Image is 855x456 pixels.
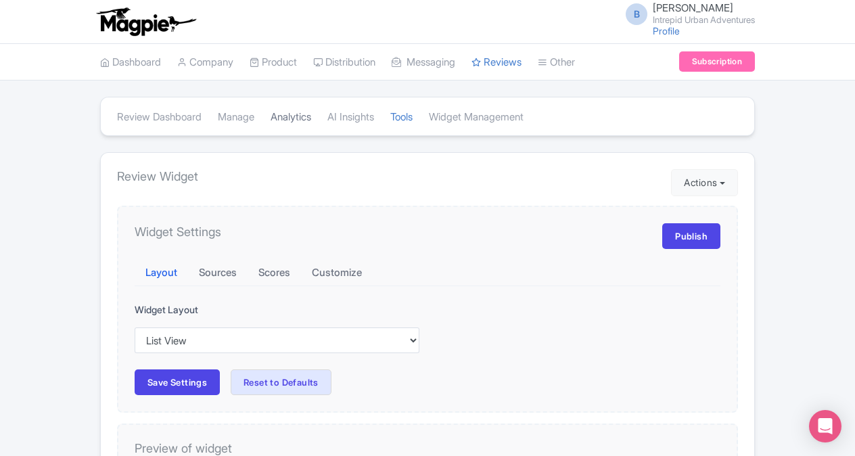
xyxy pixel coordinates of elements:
button: Customize [301,260,373,286]
small: Intrepid Urban Adventures [653,16,755,24]
div: ★ [49,145,71,166]
span: (7191) [143,89,172,104]
a: ... See more [425,359,478,373]
h4: Review Widget [117,169,738,184]
button: Layout [135,260,188,286]
img: logo-ab69f6fb50320c5b225c76a69d11143b.png [93,7,198,37]
a: Distribution [313,44,375,81]
h4: Preview of widget [135,441,720,456]
img: getyourguide-review-icon-01-fb3e5192162012389e870f98922b8d7a.svg [168,24,179,35]
a: Publish [662,223,720,249]
button: Actions [671,169,738,196]
a: Subscription [679,51,755,72]
p: 5.0 [141,149,156,166]
p: [DATE] [60,221,142,236]
h4: Widget Settings [135,225,221,240]
a: Other [538,44,575,81]
div: ★ [84,88,100,104]
h2: Overall Rating [11,58,551,74]
button: Save Settings [135,369,220,395]
a: Manage [218,99,254,136]
a: Analytics [271,99,311,136]
a: Product [250,44,297,81]
img: viator-review-icon-01-1d3954686f9b1e79ef588e0fe939bff1.svg [91,24,101,35]
div: All Reviews [11,22,77,47]
span: [PERSON_NAME] [653,1,733,14]
span: Getyourguide [184,22,241,37]
img: expedia-review-icon-01-a87bc78b7598d85b990f437e1e020229.svg [276,24,287,35]
button: Reset to Defaults [231,369,331,395]
label: Widget Layout [135,302,419,317]
img: getyourguide-review-icon-01-fb3e5192162012389e870f98922b8d7a.svg [28,390,49,411]
img: getyourguide-review-icon-01-fb3e5192162012389e870f98922b8d7a.svg [28,209,49,231]
button: Scores [248,260,301,286]
div: ★ [114,145,136,166]
a: Dashboard [100,44,161,81]
span: 4.4 [331,22,344,37]
p: [PERSON_NAME] [60,204,142,221]
span: Expedia [292,22,325,37]
p: [DATE] [60,402,88,417]
span: 4.9 [429,22,442,37]
div: ★ [122,88,138,104]
div: ★ [28,279,49,301]
div: ★ [28,145,49,166]
p: 5.0 [141,283,156,300]
a: Messaging [392,44,455,81]
button: Sources [188,260,248,286]
div: ★ [71,145,93,166]
div: ★ [65,88,81,104]
div: Open Intercom Messenger [809,410,841,442]
span: 4.8 [246,22,260,37]
div: ★ [93,279,114,301]
div: ★ [46,88,62,104]
a: Tools [390,99,413,136]
span: 4.9 [11,80,41,112]
div: We did the [GEOGRAPHIC_DATA]/Dumbo tour with [PERSON_NAME], and it was terrific. Not sure I was e... [28,312,535,373]
span: B [626,3,647,25]
a: B [PERSON_NAME] Intrepid Urban Adventures [618,3,755,24]
div: ★ [114,279,136,301]
div: ★ [93,145,114,166]
div: ★ [71,279,93,301]
a: Review Dashboard [117,99,202,136]
div: ★ [49,279,71,301]
a: Reviews [471,44,522,81]
a: Profile [653,25,680,37]
span: Tripadvisor [377,22,423,37]
span: Viator [107,22,133,37]
span: 4.8 [138,22,152,37]
a: Company [177,44,233,81]
a: AI Insights [327,99,374,136]
div: The food was delicious. I would have liked a bit more history [28,177,535,193]
a: Widget Management [429,99,524,136]
img: tripadvisor-review-icon-01-1075e2b0a94adb21fd276dbae6e66f68.svg [361,24,371,35]
span: 4.9 [61,24,74,35]
div: ★ [103,88,119,104]
p: Ben [60,384,88,402]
